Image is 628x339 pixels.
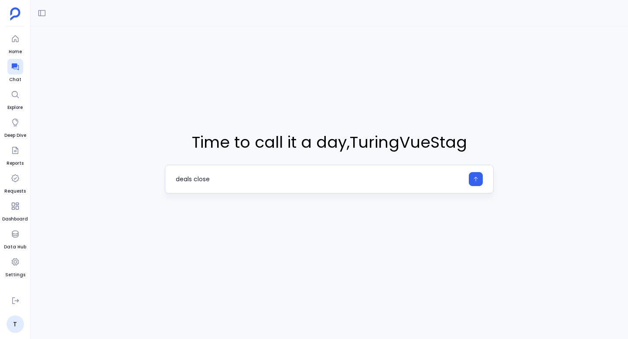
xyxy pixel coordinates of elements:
[4,244,26,251] span: Data Hub
[7,104,23,111] span: Explore
[10,7,20,20] img: petavue logo
[7,315,24,333] a: T
[4,188,26,195] span: Requests
[7,160,24,167] span: Reports
[7,87,23,111] a: Explore
[7,31,23,55] a: Home
[2,198,28,223] a: Dashboard
[5,254,25,278] a: Settings
[176,175,464,183] textarea: deals close
[7,76,23,83] span: Chat
[5,271,25,278] span: Settings
[4,132,26,139] span: Deep Dive
[7,48,23,55] span: Home
[4,170,26,195] a: Requests
[2,216,28,223] span: Dashboard
[7,142,24,167] a: Reports
[7,59,23,83] a: Chat
[4,226,26,251] a: Data Hub
[165,131,494,154] span: Time to call it a day , TuringVueStag
[4,115,26,139] a: Deep Dive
